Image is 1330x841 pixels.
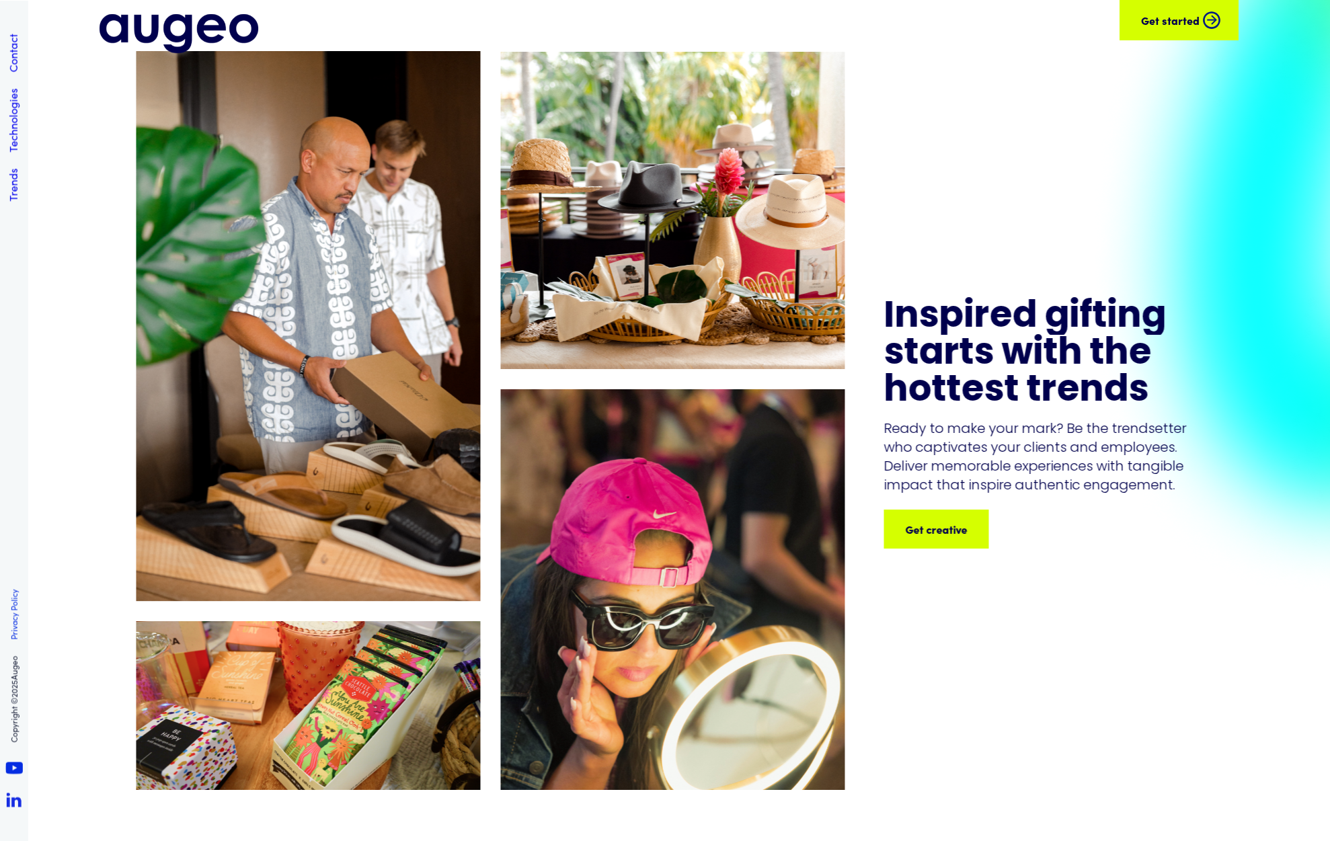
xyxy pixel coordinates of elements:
[1045,299,1070,336] div: g
[990,299,1013,336] div: e
[1093,299,1107,336] div: t
[1105,336,1129,373] div: h
[1080,299,1093,336] div: f
[884,419,1200,494] p: Ready to make your mark? Be the trendsetter who captivates your clients and employees. Deliver me...
[1002,336,1033,373] div: w
[919,299,939,336] div: s
[884,336,904,373] div: s
[884,299,895,336] div: I
[984,373,1005,410] div: s
[932,373,947,410] div: t
[1070,299,1080,336] div: i
[9,589,19,639] a: Privacy Policy
[884,510,989,549] a: Get creative
[8,680,19,697] span: 2025
[919,336,944,373] div: a
[1107,299,1118,336] div: i
[1027,373,1042,410] div: t
[1057,373,1080,410] div: e
[1005,373,1019,410] div: t
[895,299,919,336] div: n
[908,373,932,410] div: o
[944,336,960,373] div: r
[947,373,962,410] div: t
[5,34,20,72] a: Contact
[9,655,19,742] p: Copyright © Augeo
[964,299,974,336] div: i
[5,168,20,201] a: Trends
[939,299,964,336] div: p
[974,336,994,373] div: s
[974,299,990,336] div: r
[962,373,984,410] div: e
[904,336,919,373] div: t
[1058,336,1083,373] div: h
[884,373,908,410] div: h
[1033,336,1044,373] div: i
[91,6,266,61] img: Augeo logo
[1080,373,1104,410] div: n
[960,336,974,373] div: t
[1142,299,1167,336] div: g
[5,88,20,152] a: Technologies
[1044,336,1058,373] div: t
[1090,336,1105,373] div: t
[1129,336,1152,373] div: e
[1129,373,1149,410] div: s
[1118,299,1142,336] div: n
[1013,299,1038,336] div: d
[1042,373,1057,410] div: r
[1104,373,1129,410] div: d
